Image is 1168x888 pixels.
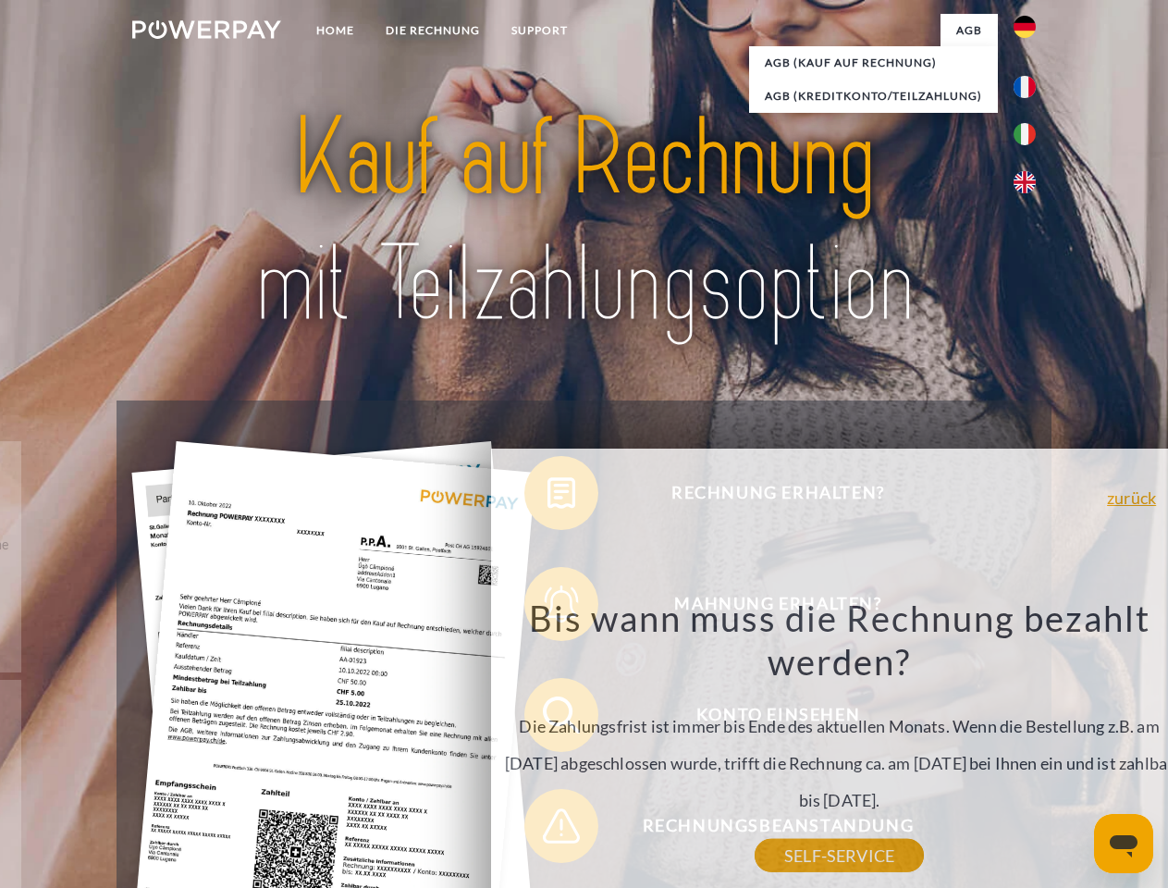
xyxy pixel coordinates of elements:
a: AGB (Kauf auf Rechnung) [749,46,998,80]
img: logo-powerpay-white.svg [132,20,281,39]
img: fr [1014,76,1036,98]
a: zurück [1107,489,1156,506]
iframe: Schaltfläche zum Öffnen des Messaging-Fensters [1094,814,1153,873]
img: en [1014,171,1036,193]
img: title-powerpay_de.svg [177,89,991,354]
a: agb [941,14,998,47]
a: SELF-SERVICE [755,839,924,872]
img: de [1014,16,1036,38]
a: AGB (Kreditkonto/Teilzahlung) [749,80,998,113]
img: it [1014,123,1036,145]
a: SUPPORT [496,14,584,47]
a: Home [301,14,370,47]
a: DIE RECHNUNG [370,14,496,47]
